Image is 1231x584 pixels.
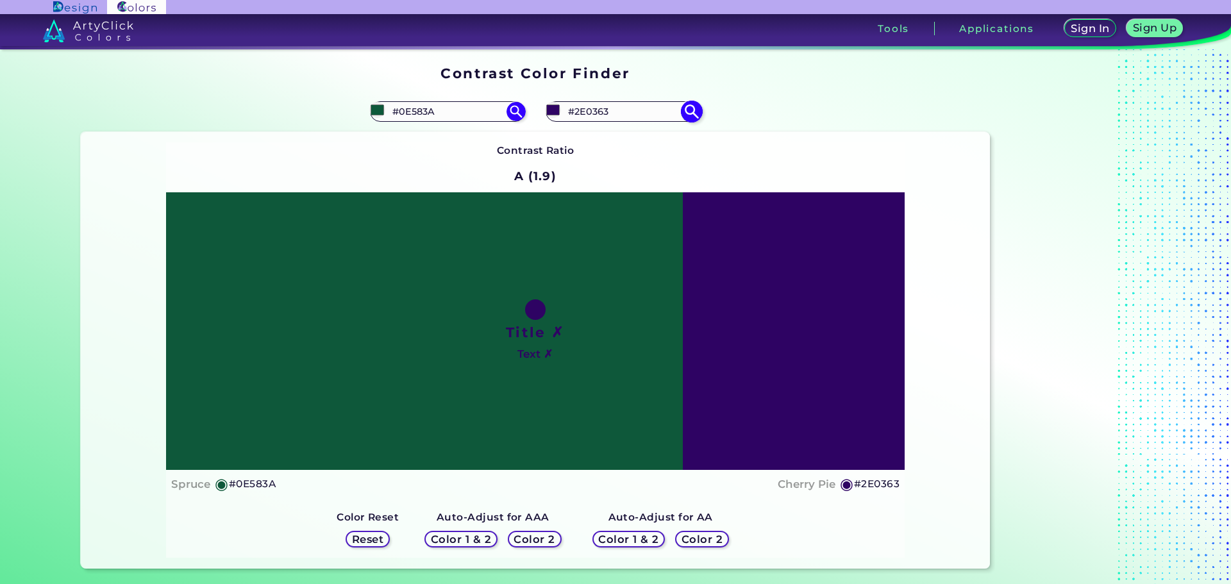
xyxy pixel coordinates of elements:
img: logo_artyclick_colors_white.svg [43,19,133,42]
h1: Contrast Color Finder [440,63,630,83]
h5: ◉ [215,476,229,492]
input: type color 2.. [564,103,683,120]
a: Sign Up [1126,19,1183,37]
h5: ◉ [840,476,854,492]
img: icon search [507,102,526,121]
h3: Tools [878,24,909,33]
h1: Title ✗ [506,322,565,342]
h5: Color 1 & 2 [431,534,491,544]
img: ArtyClick Design logo [53,1,96,13]
h5: #0E583A [229,476,276,492]
h5: Color 2 [682,534,723,544]
strong: Color Reset [337,511,399,523]
strong: Contrast Ratio [497,144,574,156]
h5: #2E0363 [854,476,900,492]
strong: Auto-Adjust for AAA [437,511,549,523]
h5: Color 2 [514,534,555,544]
img: icon search [680,100,703,122]
strong: Auto-Adjust for AA [608,511,713,523]
a: Sign In [1064,19,1117,37]
h4: Spruce [171,475,210,494]
h4: Text ✗ [517,345,553,363]
h5: Sign Up [1133,22,1177,33]
h4: Cherry Pie [778,475,835,494]
h5: Reset [352,534,383,544]
h2: A (1.9) [508,162,562,190]
h5: Sign In [1071,23,1109,33]
input: type color 1.. [388,103,507,120]
h3: Applications [959,24,1034,33]
h5: Color 1 & 2 [598,534,658,544]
